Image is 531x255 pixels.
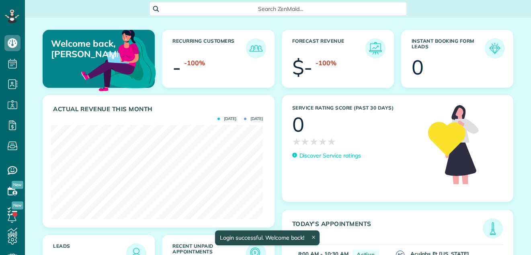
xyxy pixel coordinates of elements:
[292,135,301,149] span: ★
[12,201,23,209] span: New
[292,57,313,77] div: $-
[80,21,158,99] img: dashboard_welcome-42a62b7d889689a78055ac9021e634bf52bae3f8056760290aed330b23ab8690.png
[53,106,266,113] h3: Actual Revenue this month
[248,40,264,56] img: icon_recurring_customers-cf858462ba22bcd05b5a5880d41d6543d210077de5bb9ebc9590e49fd87d84ed.png
[184,58,205,68] div: -100%
[485,220,501,236] img: icon_todays_appointments-901f7ab196bb0bea1936b74009e4eb5ffbc2d2711fa7634e0d609ed5ef32b18b.png
[172,57,181,77] div: -
[318,135,327,149] span: ★
[12,181,23,189] span: New
[299,151,361,160] p: Discover Service ratings
[292,220,483,238] h3: Today's Appointments
[412,57,424,77] div: 0
[172,38,246,58] h3: Recurring Customers
[412,38,485,58] h3: Instant Booking Form Leads
[217,117,236,121] span: [DATE]
[301,135,310,149] span: ★
[310,135,318,149] span: ★
[327,135,336,149] span: ★
[316,58,336,68] div: -100%
[292,105,420,111] h3: Service Rating score (past 30 days)
[51,38,118,60] p: Welcome back, [PERSON_NAME]!
[215,230,320,245] div: Login successful. Welcome back!
[292,38,365,58] h3: Forecast Revenue
[292,114,304,135] div: 0
[244,117,263,121] span: [DATE]
[367,40,383,56] img: icon_forecast_revenue-8c13a41c7ed35a8dcfafea3cbb826a0462acb37728057bba2d056411b612bbbe.png
[292,151,361,160] a: Discover Service ratings
[487,40,503,56] img: icon_form_leads-04211a6a04a5b2264e4ee56bc0799ec3eb69b7e499cbb523a139df1d13a81ae0.png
